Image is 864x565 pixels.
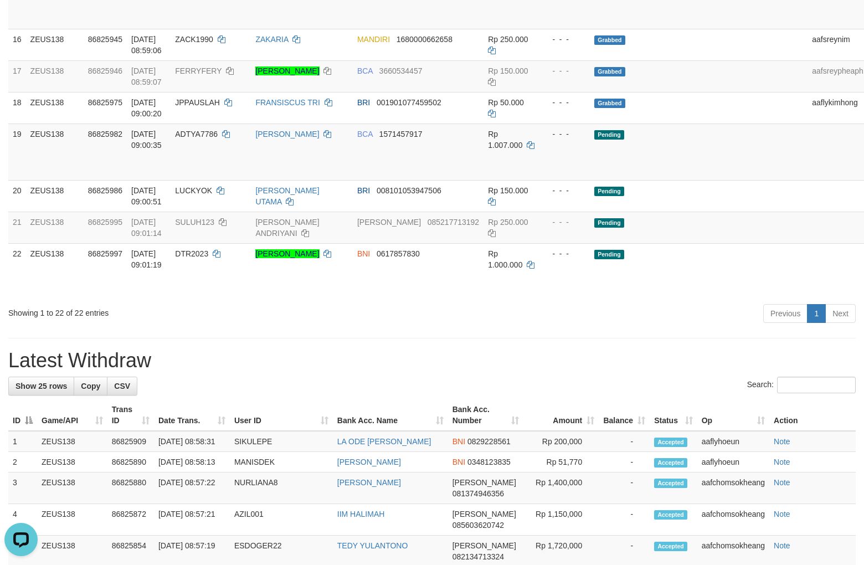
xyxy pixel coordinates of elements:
span: [DATE] 09:00:51 [131,186,162,206]
td: AZIL001 [230,504,333,536]
th: Bank Acc. Number: activate to sort column ascending [448,399,524,431]
td: Rp 1,150,000 [523,504,599,536]
span: BCA [357,130,373,138]
div: Showing 1 to 22 of 22 entries [8,303,352,319]
td: ZEUS138 [26,243,84,300]
a: Next [825,304,856,323]
a: IIM HALIMAH [337,510,385,518]
td: ZEUS138 [26,124,84,180]
span: Copy 3660534457 to clipboard [379,66,423,75]
span: Copy 0829228561 to clipboard [467,437,511,446]
span: FERRYFERY [175,66,222,75]
div: - - - [543,34,585,45]
td: - [599,431,650,452]
span: 86825995 [88,218,122,227]
a: Note [774,437,790,446]
a: [PERSON_NAME] [255,130,319,138]
td: 3 [8,472,37,504]
h1: Latest Withdraw [8,350,856,372]
td: - [599,472,650,504]
a: [PERSON_NAME] [255,66,319,75]
span: [DATE] 08:59:07 [131,66,162,86]
td: Rp 1,400,000 [523,472,599,504]
a: [PERSON_NAME] UTAMA [255,186,319,206]
div: - - - [543,129,585,140]
th: User ID: activate to sort column ascending [230,399,333,431]
div: - - - [543,97,585,108]
input: Search: [777,377,856,393]
th: Action [769,399,856,431]
td: - [599,504,650,536]
td: aaflyhoeun [697,431,769,452]
a: [PERSON_NAME] [337,458,401,466]
a: Show 25 rows [8,377,74,395]
th: Game/API: activate to sort column ascending [37,399,107,431]
span: Rp 150.000 [488,186,528,195]
a: [PERSON_NAME] [337,478,401,487]
span: Rp 1.000.000 [488,249,522,269]
span: Rp 50.000 [488,98,524,107]
th: Bank Acc. Name: activate to sort column ascending [333,399,448,431]
span: BCA [357,66,373,75]
td: 18 [8,92,26,124]
a: Note [774,541,790,550]
td: Rp 51,770 [523,452,599,472]
span: Pending [594,130,624,140]
th: Amount: activate to sort column ascending [523,399,599,431]
span: [DATE] 09:01:19 [131,249,162,269]
td: MANISDEK [230,452,333,472]
span: [PERSON_NAME] [452,510,516,518]
span: Pending [594,250,624,259]
td: 17 [8,60,26,92]
span: Copy 1680000662658 to clipboard [397,35,452,44]
span: Rp 150.000 [488,66,528,75]
span: Accepted [654,510,687,520]
span: Copy 0348123835 to clipboard [467,458,511,466]
span: Show 25 rows [16,382,67,391]
span: Grabbed [594,99,625,108]
span: Pending [594,187,624,196]
td: ZEUS138 [37,504,107,536]
span: [DATE] 08:59:06 [131,35,162,55]
span: Copy 008101053947506 to clipboard [377,186,441,195]
a: 1 [807,304,826,323]
th: Trans ID: activate to sort column ascending [107,399,154,431]
a: FRANSISCUS TRI [255,98,320,107]
span: Copy 1571457917 to clipboard [379,130,423,138]
a: Note [774,478,790,487]
td: - [599,452,650,472]
td: ZEUS138 [26,29,84,60]
span: 86825986 [88,186,122,195]
span: 86825946 [88,66,122,75]
td: SIKULEPE [230,431,333,452]
a: Copy [74,377,107,395]
a: [PERSON_NAME] [255,249,319,258]
a: CSV [107,377,137,395]
a: [PERSON_NAME] ANDRIYANI [255,218,319,238]
span: Rp 250.000 [488,35,528,44]
span: BNI [452,458,465,466]
span: Accepted [654,458,687,468]
span: SULUH123 [175,218,214,227]
td: 86825872 [107,504,154,536]
span: [PERSON_NAME] [452,478,516,487]
span: 86825982 [88,130,122,138]
td: aaflyhoeun [697,452,769,472]
span: Copy 0617857830 to clipboard [377,249,420,258]
td: ZEUS138 [26,212,84,243]
td: ZEUS138 [37,452,107,472]
span: [PERSON_NAME] [357,218,421,227]
td: ZEUS138 [37,472,107,504]
th: Op: activate to sort column ascending [697,399,769,431]
span: MANDIRI [357,35,390,44]
span: Accepted [654,438,687,447]
td: NURLIANA8 [230,472,333,504]
span: Grabbed [594,67,625,76]
span: JPPAUSLAH [175,98,220,107]
td: 86825909 [107,431,154,452]
span: 86825997 [88,249,122,258]
td: 20 [8,180,26,212]
span: BRI [357,98,370,107]
span: BNI [357,249,370,258]
span: Copy [81,382,100,391]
